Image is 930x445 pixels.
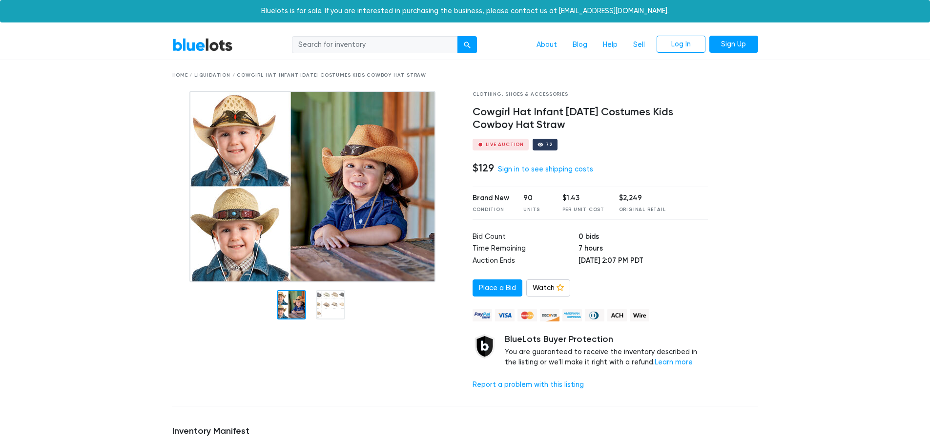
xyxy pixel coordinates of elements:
input: Search for inventory [292,36,458,54]
img: mastercard-42073d1d8d11d6635de4c079ffdb20a4f30a903dc55d1612383a1b395dd17f39.png [517,309,537,321]
a: Log In [657,36,705,53]
a: Sign Up [709,36,758,53]
a: About [529,36,565,54]
td: Bid Count [473,232,579,244]
h5: Inventory Manifest [172,426,758,437]
a: Blog [565,36,595,54]
a: Report a problem with this listing [473,381,584,389]
img: visa-79caf175f036a155110d1892330093d4c38f53c55c9ec9e2c3a54a56571784bb.png [495,309,515,321]
div: Per Unit Cost [562,206,604,213]
td: Time Remaining [473,243,579,255]
div: 72 [546,142,553,147]
div: $1.43 [562,193,604,204]
a: Learn more [655,358,693,366]
div: 90 [523,193,548,204]
div: Live Auction [486,142,524,147]
img: wire-908396882fe19aaaffefbd8e17b12f2f29708bd78693273c0e28e3a24408487f.png [630,309,649,321]
img: buyer_protection_shield-3b65640a83011c7d3ede35a8e5a80bfdfaa6a97447f0071c1475b91a4b0b3d01.png [473,334,497,359]
td: [DATE] 2:07 PM PDT [579,255,708,268]
img: ach-b7992fed28a4f97f893c574229be66187b9afb3f1a8d16a4691d3d3140a8ab00.png [607,309,627,321]
a: BlueLots [172,38,233,52]
div: Brand New [473,193,509,204]
img: discover-82be18ecfda2d062aad2762c1ca80e2d36a4073d45c9e0ffae68cd515fbd3d32.png [540,309,559,321]
td: 7 hours [579,243,708,255]
a: Watch [526,279,570,297]
div: You are guaranteed to receive the inventory described in the listing or we'll make it right with ... [505,334,708,368]
img: american_express-ae2a9f97a040b4b41f6397f7637041a5861d5f99d0716c09922aba4e24c8547d.png [562,309,582,321]
img: 0c6d6016-6bd3-4377-b331-ae6381444442-1689908315.jpg [189,91,435,282]
a: Sell [625,36,653,54]
div: Original Retail [619,206,666,213]
div: Clothing, Shoes & Accessories [473,91,708,98]
h5: BlueLots Buyer Protection [505,334,708,345]
a: Help [595,36,625,54]
a: Place a Bid [473,279,522,297]
td: 0 bids [579,232,708,244]
div: Condition [473,206,509,213]
img: diners_club-c48f30131b33b1bb0e5d0e2dbd43a8bea4cb12cb2961413e2f4250e06c020426.png [585,309,604,321]
a: Sign in to see shipping costs [498,165,593,173]
img: paypal_credit-80455e56f6e1299e8d57f40c0dcee7b8cd4ae79b9eccbfc37e2480457ba36de9.png [473,309,492,321]
div: Home / Liquidation / Cowgirl Hat Infant [DATE] Costumes Kids Cowboy Hat Straw [172,72,758,79]
div: Units [523,206,548,213]
div: $2,249 [619,193,666,204]
td: Auction Ends [473,255,579,268]
h4: Cowgirl Hat Infant [DATE] Costumes Kids Cowboy Hat Straw [473,106,708,131]
h4: $129 [473,162,494,174]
